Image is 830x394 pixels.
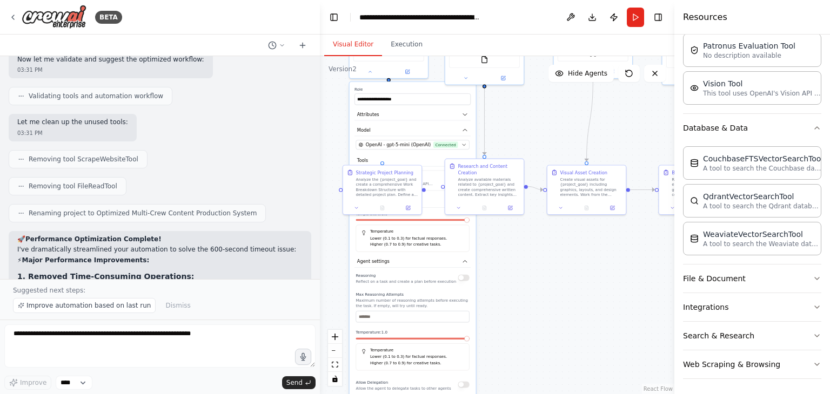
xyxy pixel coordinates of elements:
[4,376,51,390] button: Improve
[17,66,204,74] div: 03:31 PM
[369,204,396,212] button: No output available
[481,81,488,155] g: Edge from 2c2e2c53-4560-4edb-b102-d8fbd7adc5fc to 7262a4f1-5fed-4434-a43a-ced6ae910edc
[528,184,543,193] g: Edge from 7262a4f1-5fed-4434-a43a-ced6ae910edc to 041c6640-bdff-4ea7-ab14-3c1eceac90ed
[22,5,86,29] img: Logo
[264,39,290,52] button: Switch to previous chat
[349,5,429,79] div: ClickUp Task ManagerRoleAttributesModelOpenAI - gpt-5-mini (OpenAI)ConnectedToolsClickUp Task Man...
[324,33,382,56] button: Visual Editor
[683,350,821,378] button: Web Scraping & Browsing
[354,256,471,268] button: Agent settings
[343,165,423,215] div: Strategic Project PlanningAnalyze the {project_goal} and create a comprehensive Work Breakdown St...
[29,155,138,164] span: Removing tool ScrapeWebsiteTool
[17,56,204,64] p: Now let me validate and suggest the optimized workflow:
[601,204,624,212] button: Open in side panel
[703,240,822,248] p: A tool to search the Weaviate database for relevant information on internal documents.
[445,5,525,85] div: FileReadTool
[356,169,413,176] div: Strategic Project Planning
[357,111,379,118] span: Attributes
[160,298,196,313] button: Dismiss
[370,354,464,361] p: Lower (0.1 to 0.3) for factual responses.
[165,301,190,310] span: Dismiss
[359,12,481,23] nav: breadcrumb
[703,78,822,89] div: Vision Tool
[690,84,699,92] img: VisionTool
[382,33,431,56] button: Execution
[703,191,822,202] div: QdrantVectorSearchTool
[354,87,471,92] label: Role
[13,298,156,313] button: Improve automation based on last run
[356,273,376,277] span: Reasoning
[703,40,795,51] div: Patronus Evaluation Tool
[282,376,316,389] button: Send
[354,108,471,120] button: Attributes
[328,358,342,372] button: fit view
[683,322,821,350] button: Search & Research
[690,159,699,167] img: CouchbaseFTSVectorSearchTool
[683,142,821,264] div: Database & Data
[17,272,194,281] strong: 1. Removed Time-Consuming Operations:
[690,196,699,205] img: QdrantVectorSearchTool
[356,177,418,198] div: Analyze the {project_goal} and create a comprehensive Work Breakdown Structure with detailed proj...
[95,11,122,24] div: BETA
[658,165,738,215] div: Brand Alignment ReviewReview all visual assets to ensure they align with brand guidelines, mainta...
[703,229,822,240] div: WeaviateVectorSearchTool
[471,204,498,212] button: No output available
[357,157,368,164] span: Tools
[328,344,342,358] button: zoom out
[328,330,342,386] div: React Flow controls
[683,264,821,293] button: File & Document
[397,204,419,212] button: Open in side panel
[370,235,464,242] p: Lower (0.1 to 0.3) for factual responses.
[294,39,311,52] button: Start a new chat
[357,127,371,133] span: Model
[357,258,390,264] span: Agent settings
[644,386,673,392] a: React Flow attribution
[328,372,342,386] button: toggle interactivity
[329,65,357,73] div: Version 2
[356,292,469,297] label: Max Reasoning Attempts
[29,92,163,100] span: Validating tools and automation workflow
[573,204,600,212] button: No output available
[584,81,597,161] g: Edge from cce8d2ca-cb32-4fd0-8ead-c071d1960d1f to 041c6640-bdff-4ea7-ab14-3c1eceac90ed
[356,330,387,335] span: Temperature: 1.0
[29,209,257,218] span: Renaming project to Optimized Multi-Crew Content Production System
[328,330,342,344] button: zoom in
[703,89,822,98] p: This tool uses OpenAI's Vision API to describe the contents of an image.
[389,68,425,76] button: Open in side panel
[683,11,727,24] h4: Resources
[29,182,117,191] span: Removing tool FileReadTool
[683,293,821,321] button: Integrations
[560,177,622,198] div: Create visual assets for {project_goal} including graphics, layouts, and design elements. Work fr...
[385,50,392,57] img: ClickUp Task Manager
[703,153,823,164] div: CouchbaseFTSVectorSearchTool
[356,140,469,150] button: OpenAI - gpt-5-mini (OpenAI)Connected
[26,301,151,310] span: Improve automation based on last run
[690,234,699,243] img: WeaviateVectorSearchTool
[370,241,464,248] p: Higher (0.7 to 0.9) for creative tasks.
[286,378,303,387] span: Send
[354,124,471,136] button: Model
[20,378,46,387] span: Improve
[568,69,607,78] span: Hide Agents
[370,360,464,366] p: Higher (0.7 to 0.9) for creative tasks.
[22,256,149,264] strong: Major Performance Improvements:
[17,256,303,265] h2: ⚡
[499,204,521,212] button: Open in side panel
[366,141,431,148] span: OpenAI - gpt-5-mini (OpenAI)
[630,187,655,193] g: Edge from 041c6640-bdff-4ea7-ab14-3c1eceac90ed to 44e31679-080f-48cf-91d7-de90f76c26a8
[433,141,458,148] span: Connected
[683,114,821,142] button: Database & Data
[17,235,303,244] p: 🚀
[17,129,128,137] div: 03:31 PM
[17,118,128,127] p: Let me clean up the unused tools:
[690,46,699,55] img: PatronusEvalTool
[480,56,488,63] img: FileReadTool
[485,74,521,82] button: Open in side panel
[703,164,822,173] p: A tool to search the Couchbase database for relevant information on internal documents.
[458,163,520,176] div: Research and Content Creation
[548,65,614,82] button: Hide Agents
[458,177,520,198] div: Analyze available materials related to {project_goal} and create comprehensive written content. E...
[703,202,822,210] p: A tool to search the Qdrant database for relevant information on internal documents.
[356,212,387,216] span: Temperature: 1.0
[703,51,795,60] p: No description available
